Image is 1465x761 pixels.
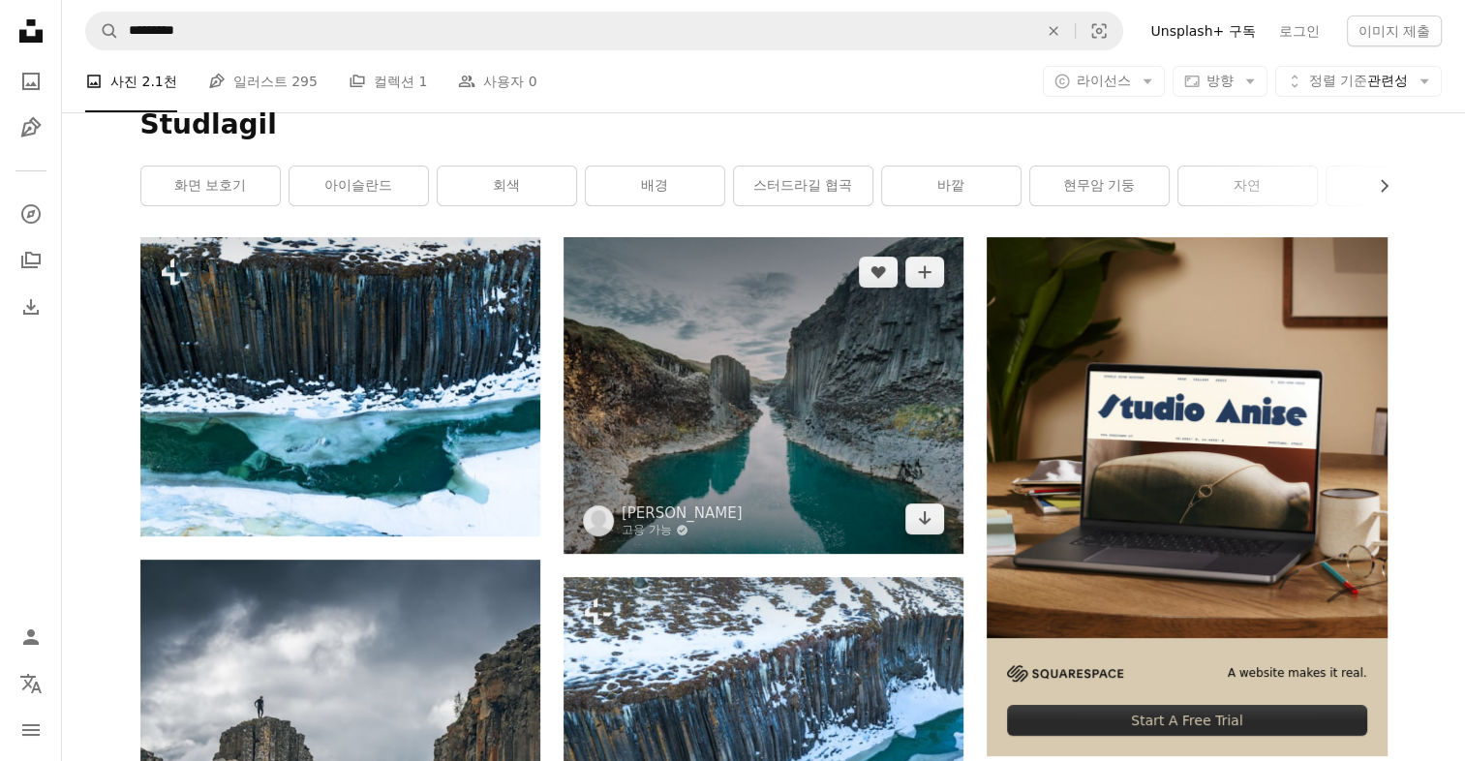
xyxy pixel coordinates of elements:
span: A website makes it real. [1228,665,1367,682]
span: 라이선스 [1077,73,1131,88]
img: Misha Martin의 프로필로 이동 [583,505,614,536]
a: 탐색 [12,195,50,233]
button: 이미지 제출 [1347,15,1442,46]
a: 배경 화면 [1327,167,1465,205]
img: file-1705123271268-c3eaf6a79b21image [987,237,1387,637]
a: 산과 바위로 둘러싸인 수역 [564,386,963,404]
a: 바깥 [882,167,1021,205]
button: 언어 [12,664,50,703]
a: 로그인 / 가입 [12,618,50,656]
a: 화면 보호기 [141,167,280,205]
a: 컬렉션 [12,241,50,280]
button: 컬렉션에 추가 [905,257,944,288]
a: 사진 [12,62,50,101]
button: 메뉴 [12,711,50,749]
button: 라이선스 [1043,66,1165,97]
span: 방향 [1206,73,1234,88]
img: 산과 바위로 둘러싸인 수역 [564,237,963,554]
a: 홈 — Unsplash [12,12,50,54]
button: 삭제 [1032,13,1075,49]
a: 강과 절벽의 공중보기 [564,717,963,735]
button: Unsplash 검색 [86,13,119,49]
a: 현무암 기둥 [1030,167,1169,205]
a: 컬렉션 1 [349,50,427,112]
a: 회색 [438,167,576,205]
a: 다운로드 내역 [12,288,50,326]
a: 로그인 [1267,15,1331,46]
form: 사이트 전체에서 이미지 찾기 [85,12,1123,50]
span: 관련성 [1309,72,1408,91]
div: Start A Free Trial [1007,705,1366,736]
a: 고용 가능 [622,523,743,538]
span: 295 [291,71,318,92]
a: 배경 [586,167,724,205]
a: 일러스트 295 [208,50,318,112]
button: 시각적 검색 [1076,13,1122,49]
button: 방향 [1173,66,1267,97]
a: 사용자 0 [458,50,536,112]
button: 정렬 기준관련성 [1275,66,1442,97]
h1: Studlagil [140,107,1388,142]
button: 좋아요 [859,257,898,288]
span: 정렬 기준 [1309,73,1367,88]
button: 목록을 오른쪽으로 스크롤 [1366,167,1388,205]
img: file-1705255347840-230a6ab5bca9image [1007,665,1123,682]
a: 아이슬란드 [290,167,428,205]
a: [PERSON_NAME] [622,503,743,523]
a: A website makes it real.Start A Free Trial [987,237,1387,756]
span: 1 [418,71,427,92]
a: Unsplash+ 구독 [1139,15,1267,46]
span: 0 [529,71,537,92]
img: 눈 속의 울타리 조감도 [140,237,540,536]
a: 다운로드 [905,503,944,534]
a: 자연 [1178,167,1317,205]
a: 눈 속의 울타리 조감도 [140,378,540,395]
a: 일러스트 [12,108,50,147]
a: 스터드라길 협곡 [734,167,872,205]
